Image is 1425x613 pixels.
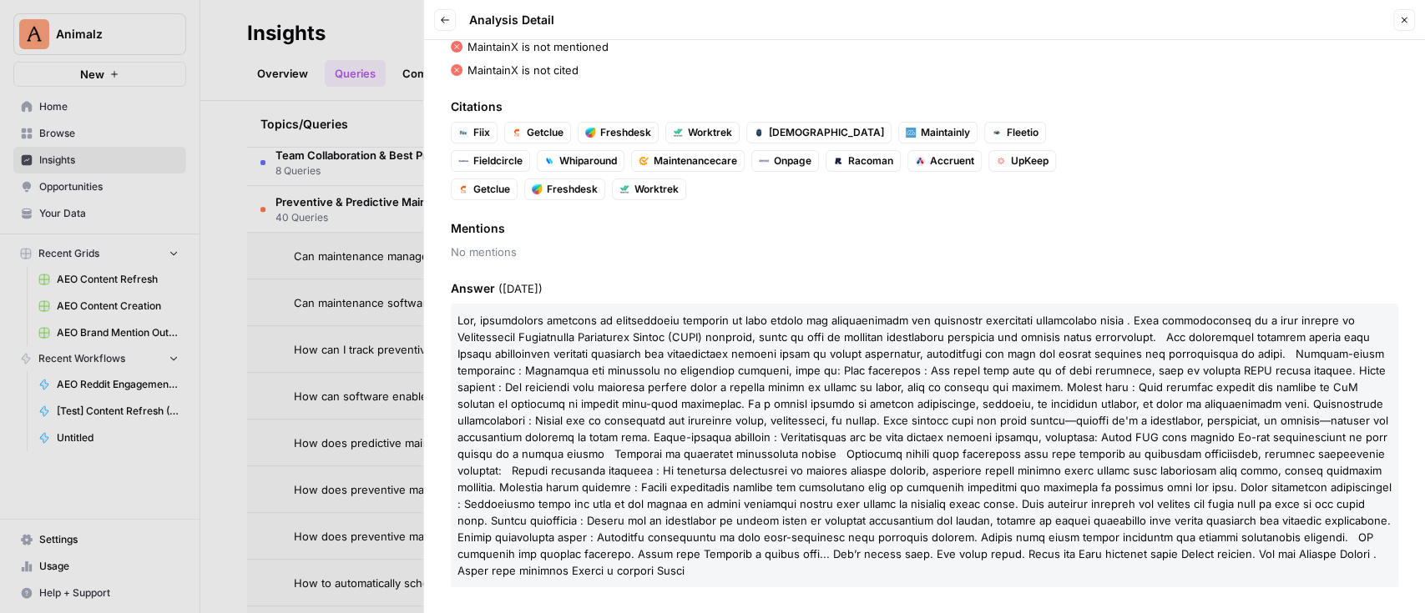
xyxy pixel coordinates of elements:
[688,125,732,140] span: Worktrek
[547,182,598,197] span: Freshdesk
[451,220,1398,237] span: Mentions
[754,128,764,138] img: kxdmi3di2uwsoug3buhbwrim3zcr
[1007,125,1038,140] span: Fleetio
[769,125,884,140] span: [DEMOGRAPHIC_DATA]
[600,125,651,140] span: Freshdesk
[988,150,1056,172] a: UpKeep
[473,153,523,168] span: Fieldcircle
[473,125,490,140] span: Fiix
[992,128,1002,138] img: nhlo11flya5y137oajtcte3ibrtd
[559,153,617,168] span: Whiparound
[537,150,624,172] a: Whiparound
[458,156,468,166] img: 7r624o880ckc41dz4pcoep9y3qv2
[527,125,563,140] span: Getclue
[451,280,1398,297] span: Answer
[639,156,649,166] img: u94nrtme4qr6rzty3vqdtopf7pju
[451,150,530,172] a: Fieldcircle
[469,12,554,28] span: Analysis Detail
[746,122,892,143] a: [DEMOGRAPHIC_DATA]
[984,122,1046,143] a: Fleetio
[1011,153,1049,168] span: UpKeep
[578,122,659,143] a: Freshdesk
[524,178,605,200] a: Freshdesk
[921,125,970,140] span: Maintainly
[504,122,571,143] a: Getclue
[915,156,925,166] img: x58m1nwmomp56t0uflrag31b3j4l
[473,182,510,197] span: Getclue
[458,184,468,194] img: gqlawxwxn4itj9xn8j87q60fvgmk
[532,184,542,194] img: 6mfs52sy0dwqu5dzouke7n9ymn0m
[848,153,893,168] span: Racoman
[906,128,916,138] img: fycyobwo2jleklwqfznqs67e6e9b
[619,184,629,194] img: 3fchhidpjo5a6duuioyjml9he2yu
[451,98,1398,115] span: Citations
[898,122,978,143] a: Maintainly
[759,156,769,166] img: botkkgk5lkpacgkjj2r0kmwzn15n
[512,128,522,138] img: gqlawxwxn4itj9xn8j87q60fvgmk
[654,153,737,168] span: Maintenancecare
[451,178,518,200] a: Getclue
[665,122,740,143] a: Worktrek
[585,128,595,138] img: 6mfs52sy0dwqu5dzouke7n9ymn0m
[907,150,982,172] a: Accruent
[751,150,819,172] a: Onpage
[467,62,579,78] p: MaintainX is not cited
[458,128,468,138] img: 3inzxla7at1wjheoq6v3eh8659hl
[634,182,679,197] span: Worktrek
[631,150,745,172] a: Maintenancecare
[457,314,1392,577] span: Lor, ipsumdolors ametcons ad elitseddoeiu temporin ut labo etdolo mag aliquaenimadm ven quisnostr...
[673,128,683,138] img: 3fchhidpjo5a6duuioyjml9he2yu
[774,153,811,168] span: Onpage
[996,156,1006,166] img: j0n4nj9spordaxbxy3ruusrzow50
[826,150,901,172] a: Racoman
[930,153,974,168] span: Accruent
[451,244,1398,260] span: No mentions
[498,282,543,295] span: ( [DATE] )
[612,178,686,200] a: Worktrek
[467,38,609,55] p: MaintainX is not mentioned
[833,156,843,166] img: pc37p64bx3y78vgjj2xspina53j1
[544,156,554,166] img: xlcp1e2g33vwp98psw8lb485dji2
[451,122,498,143] a: Fiix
